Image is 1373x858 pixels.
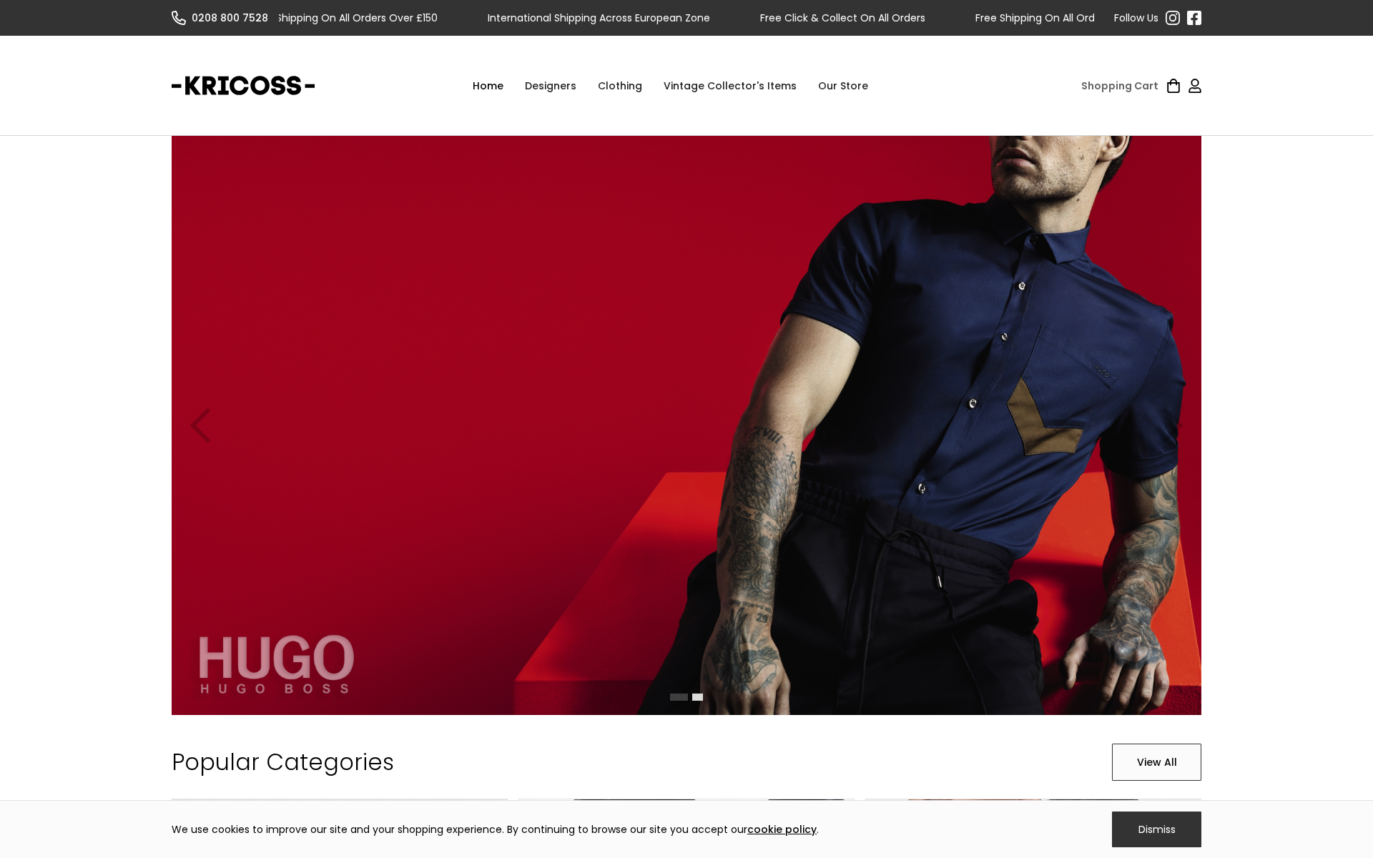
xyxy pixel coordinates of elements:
[587,64,653,107] div: Clothing
[172,68,315,104] a: home
[172,136,1201,715] div: 1 of 2
[172,11,279,25] a: 0208 800 7528
[172,822,819,837] div: We use cookies to improve our site and your shopping experience. By continuing to browse our site...
[252,11,438,25] div: Free Shipping On All Orders Over £150
[760,11,925,25] div: Free Click & Collect On All Orders
[172,749,394,775] h2: Popular Categories
[1112,744,1201,781] a: View All
[807,64,879,107] a: Our Store
[488,11,710,25] div: International Shipping Across European Zone
[462,64,514,107] a: Home
[1081,79,1158,93] div: Shopping Cart
[514,64,587,107] div: Designers
[1114,11,1158,25] div: Follow Us
[1144,136,1201,715] div: next slide
[670,694,688,701] div: Show slide 1 of 2
[653,64,807,107] a: Vintage Collector's Items
[172,136,1201,715] div: carousel
[975,11,1161,25] div: Free Shipping On All Orders Over £150
[747,822,817,837] a: cookie policy
[192,11,268,25] div: 0208 800 7528
[1112,812,1201,847] div: Dismiss
[172,136,229,715] div: previous slide
[692,694,703,701] div: Show slide 2 of 2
